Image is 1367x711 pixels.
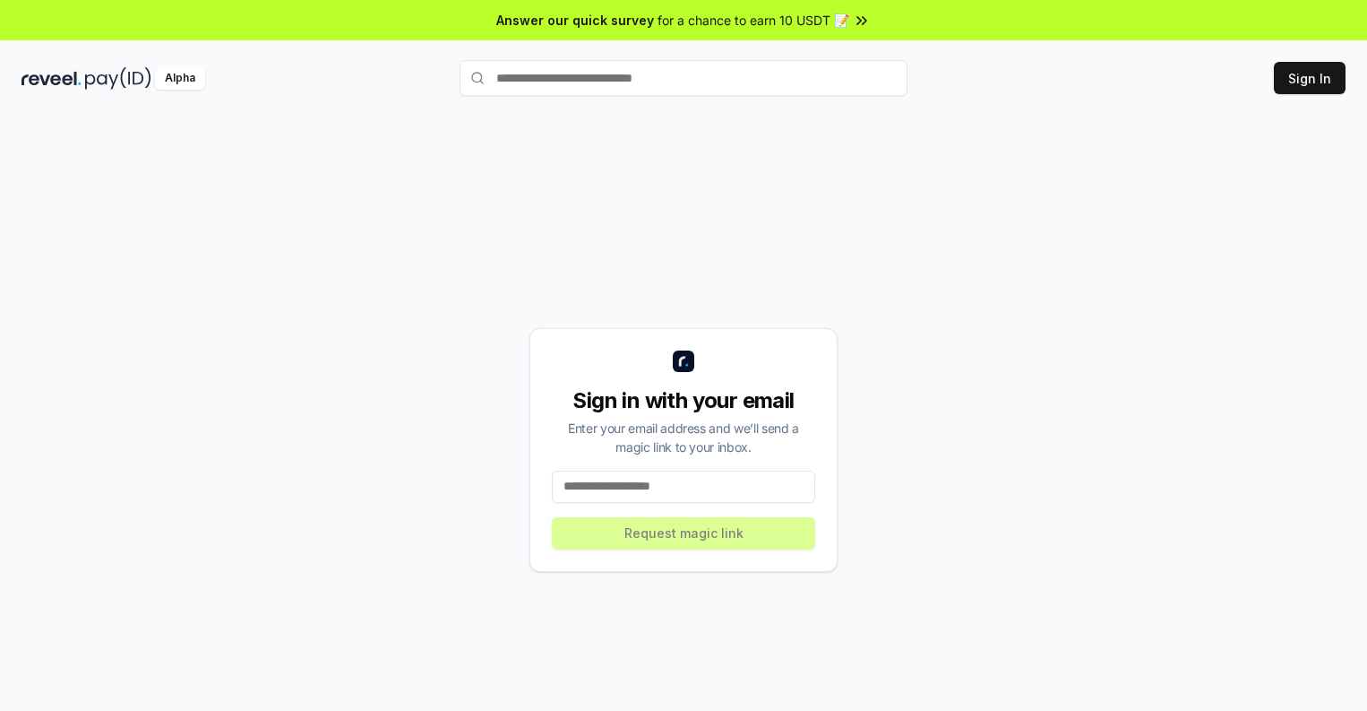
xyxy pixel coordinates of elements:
[85,67,151,90] img: pay_id
[155,67,205,90] div: Alpha
[552,419,815,456] div: Enter your email address and we’ll send a magic link to your inbox.
[658,11,849,30] span: for a chance to earn 10 USDT 📝
[21,67,82,90] img: reveel_dark
[552,386,815,415] div: Sign in with your email
[496,11,654,30] span: Answer our quick survey
[673,351,694,372] img: logo_small
[1274,62,1346,94] button: Sign In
